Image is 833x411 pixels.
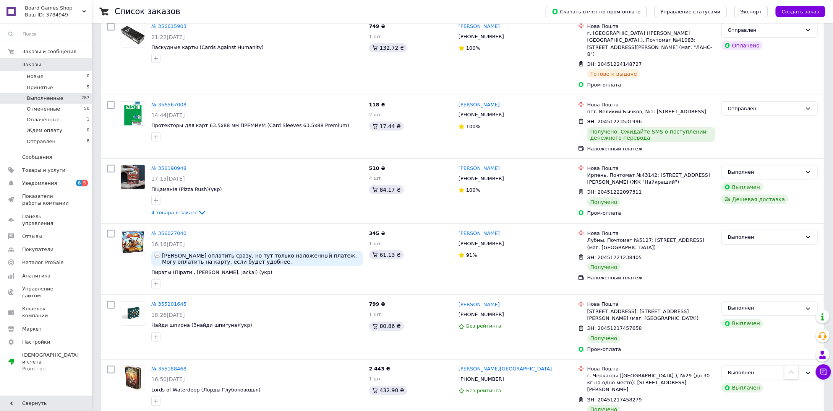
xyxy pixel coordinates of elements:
a: Создать заказ [768,8,825,14]
div: [PHONE_NUMBER] [457,32,506,42]
a: Найди шпиона (Знайди шпигуна)(укр) [151,323,252,328]
a: Фото товару [121,301,145,326]
span: ЭН: 20451217457658 [587,326,642,331]
div: Нова Пошта [587,366,715,373]
span: Панель управления [22,213,71,227]
span: ЭН: 20451223531996 [587,119,642,124]
span: 0 [87,73,89,80]
span: Управление статусами [661,9,721,15]
span: 5 [87,84,89,91]
div: Пром-оплата [587,210,715,217]
div: Оплачено [721,41,763,50]
a: 4 товара в заказе [151,210,207,215]
span: 118 ₴ [369,102,386,108]
span: Маркет [22,326,42,333]
span: Заказы [22,61,41,68]
span: [PERSON_NAME] оплатить сразу, но тут только наложенный платеж. Могу оплатить на карту, если будет... [162,253,360,265]
img: Фото товару [121,23,145,47]
span: 1 шт. [369,312,383,318]
span: 8 [87,138,89,145]
div: Дешевая доставка [721,195,788,204]
h1: Список заказов [115,7,180,16]
div: Ирпень, Почтомат №43142: [STREET_ADDRESS][PERSON_NAME] (ЖК "Найкращий") [587,172,715,186]
span: 91% [466,252,477,258]
span: ЭН: 20451221238405 [587,254,642,260]
div: Выплачен [721,319,763,328]
span: 5 [82,180,88,186]
button: Чат с покупателем [816,364,831,380]
span: Оплаченные [27,116,60,123]
span: 100% [466,45,480,51]
span: Кошелек компании [22,305,71,319]
span: 1 шт. [369,376,383,382]
span: Без рейтинга [466,388,501,394]
img: :speech_balloon: [154,253,160,259]
a: № 355201645 [151,302,186,307]
span: 16:50[DATE] [151,377,185,383]
div: Нова Пошта [587,230,715,237]
a: Фото товару [121,101,145,126]
button: Экспорт [734,6,768,17]
img: Фото товару [121,165,144,189]
a: Протекторы для карт 63.5x88 мм ПРЕМИУМ (Card Sleeves 63.5x88 Premium) [151,122,349,128]
a: Фото товару [121,366,145,390]
span: ЭН: 20451217458279 [587,397,642,403]
span: Board Games Shop [25,5,82,11]
div: Выполнен [728,168,802,176]
button: Управление статусами [655,6,727,17]
a: [PERSON_NAME] [459,302,500,309]
span: 2 шт. [369,112,383,117]
div: Наложенный платеж [587,145,715,152]
span: Показатели работы компании [22,193,71,207]
div: Получено [587,334,621,343]
div: Получено [587,197,621,207]
span: 4 товара в заказе [151,210,198,215]
span: Аналитика [22,272,50,279]
div: Получено [587,263,621,272]
a: Піцаманія (Pizza Rush)(укр) [151,186,222,192]
div: Выплачен [721,183,763,192]
div: Отправлен [728,105,802,113]
div: Выполнен [728,369,802,377]
span: 100% [466,187,480,193]
div: [PHONE_NUMBER] [457,375,506,385]
div: [STREET_ADDRESS]: [STREET_ADDRESS][PERSON_NAME] (маг. [GEOGRAPHIC_DATA]) [587,308,715,322]
div: г. [GEOGRAPHIC_DATA] ([PERSON_NAME][GEOGRAPHIC_DATA].), Почтомат №41083: [STREET_ADDRESS][PERSON_... [587,30,715,58]
div: [PHONE_NUMBER] [457,310,506,320]
a: [PERSON_NAME] [459,101,500,109]
div: Отправлен [728,26,802,34]
span: Экспорт [741,9,762,15]
span: Товары и услуги [22,167,65,174]
div: Пром-оплата [587,346,715,353]
span: 4 шт. [369,175,383,181]
div: Выполнен [728,305,802,313]
span: 749 ₴ [369,23,386,29]
img: Фото товару [121,102,145,126]
span: Отмененные [27,106,60,113]
span: Выполненные [27,95,63,102]
div: 132.72 ₴ [369,43,407,52]
div: Готово к выдаче [587,69,640,78]
span: Настройки [22,339,50,346]
div: Prom топ [22,365,79,372]
a: Lords of Waterdeep (Лорды Глубоководья) [151,387,261,393]
span: 100% [466,124,480,129]
span: 0 [87,127,89,134]
span: 287 [81,95,89,102]
a: № 355188468 [151,366,186,372]
span: 18:26[DATE] [151,312,185,318]
span: Каталог ProSale [22,259,63,266]
a: [PERSON_NAME][GEOGRAPHIC_DATA] [459,366,552,373]
a: № 356615903 [151,23,186,29]
span: Ждем оплату [27,127,62,134]
div: Нова Пошта [587,23,715,30]
img: Фото товару [121,230,145,254]
div: Выполнен [728,233,802,241]
div: Пром-оплата [587,82,715,88]
a: Пираты (Пірати , [PERSON_NAME], Jackal) (укр) [151,270,272,276]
